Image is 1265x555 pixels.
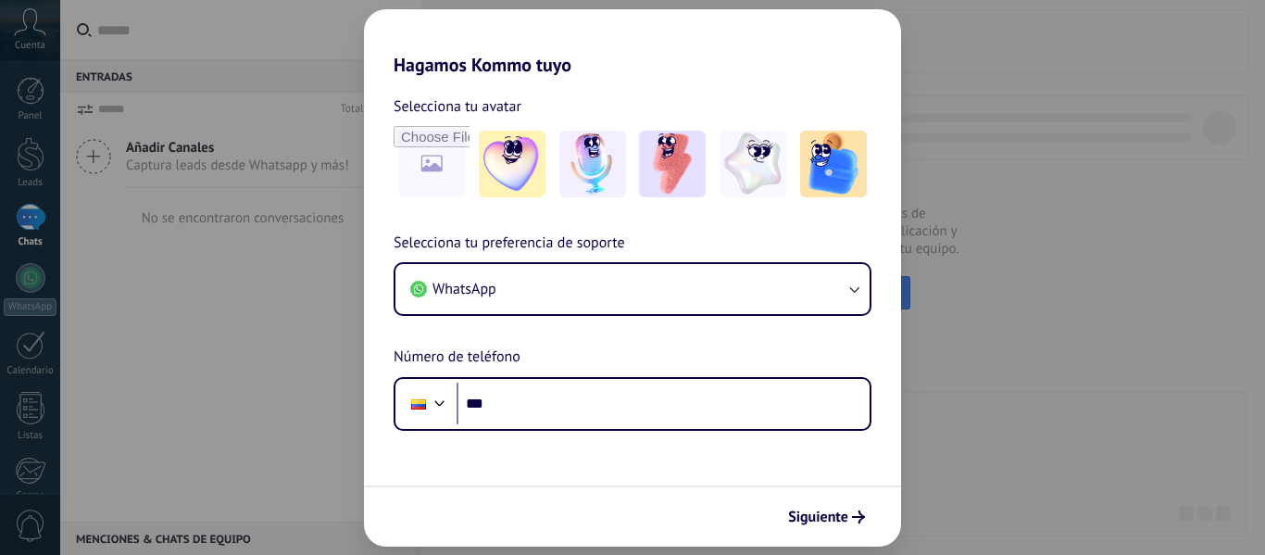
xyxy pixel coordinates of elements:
span: Selecciona tu avatar [394,95,521,119]
div: Colombia: + 57 [401,385,436,423]
span: Siguiente [788,511,848,523]
img: -4.jpeg [720,131,786,197]
button: Siguiente [780,501,873,533]
img: -5.jpeg [800,131,867,197]
img: -2.jpeg [559,131,626,197]
img: -3.jpeg [639,131,706,197]
span: Número de teléfono [394,346,520,370]
button: WhatsApp [395,264,870,314]
img: -1.jpeg [479,131,545,197]
h2: Hagamos Kommo tuyo [364,9,901,76]
span: Selecciona tu preferencia de soporte [394,232,625,256]
span: WhatsApp [432,280,496,298]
